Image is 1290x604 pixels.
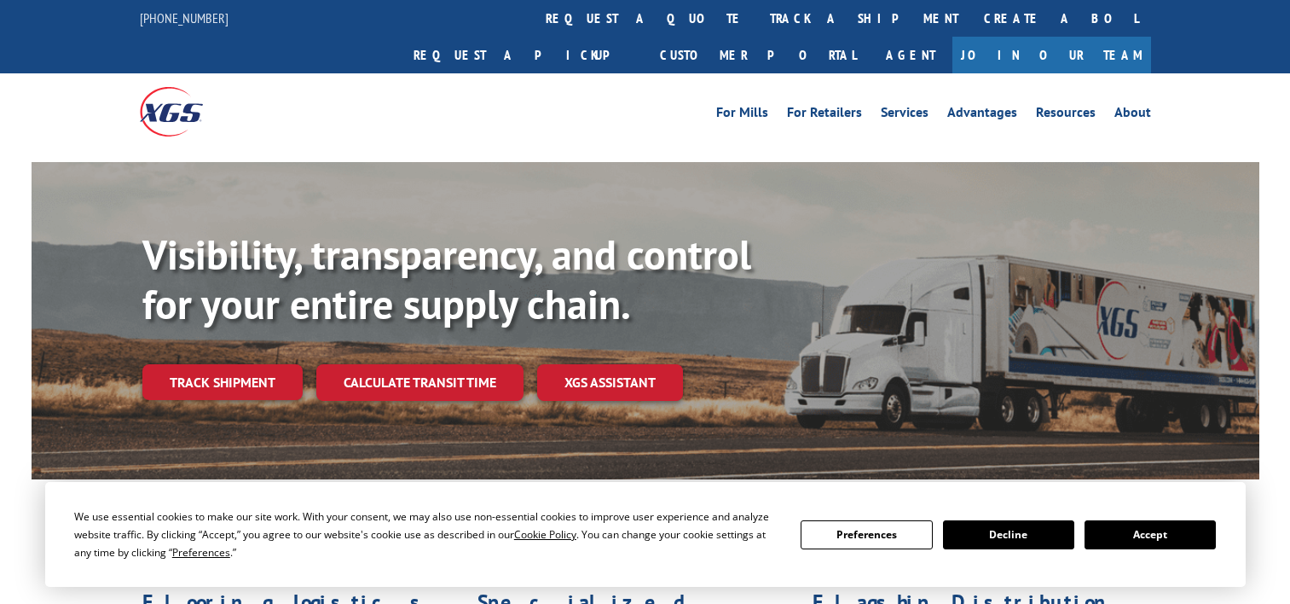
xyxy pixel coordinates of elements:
[172,545,230,560] span: Preferences
[647,37,869,73] a: Customer Portal
[881,106,928,125] a: Services
[1114,106,1151,125] a: About
[801,520,932,549] button: Preferences
[316,364,524,401] a: Calculate transit time
[45,482,1246,587] div: Cookie Consent Prompt
[716,106,768,125] a: For Mills
[142,228,751,330] b: Visibility, transparency, and control for your entire supply chain.
[952,37,1151,73] a: Join Our Team
[142,364,303,400] a: Track shipment
[1036,106,1096,125] a: Resources
[140,9,228,26] a: [PHONE_NUMBER]
[401,37,647,73] a: Request a pickup
[943,520,1074,549] button: Decline
[947,106,1017,125] a: Advantages
[1085,520,1216,549] button: Accept
[869,37,952,73] a: Agent
[787,106,862,125] a: For Retailers
[537,364,683,401] a: XGS ASSISTANT
[514,527,576,542] span: Cookie Policy
[74,508,780,561] div: We use essential cookies to make our site work. With your consent, we may also use non-essential ...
